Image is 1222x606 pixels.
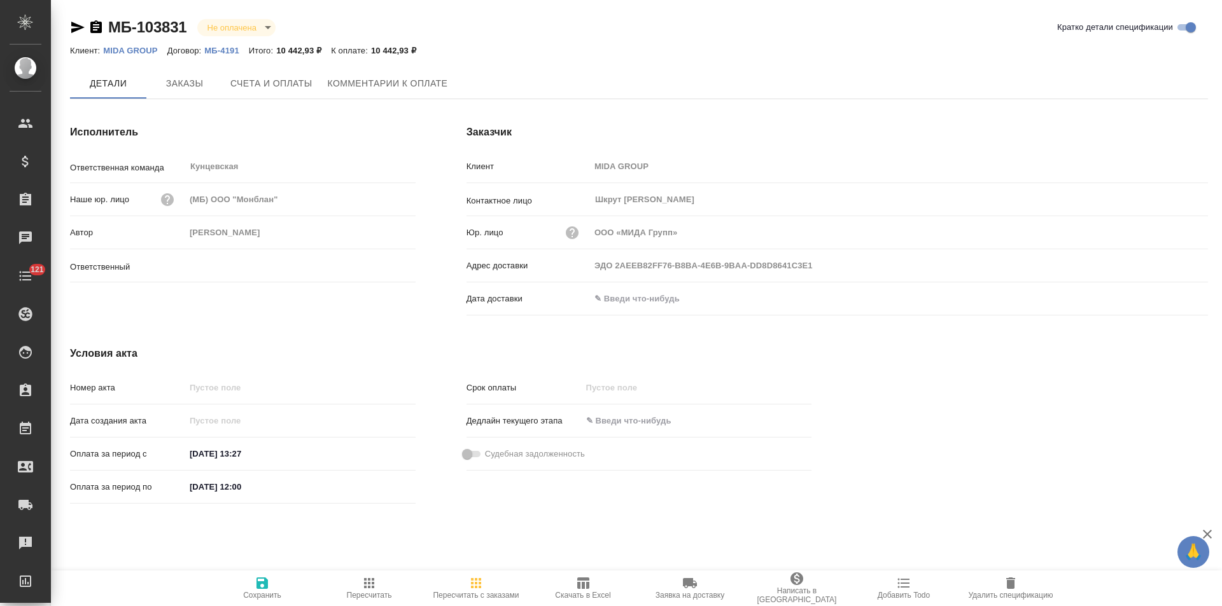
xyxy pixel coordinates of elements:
[204,46,248,55] p: МБ-4191
[582,411,693,430] input: ✎ Введи что-нибудь
[409,265,411,267] button: Open
[590,157,1208,176] input: Пустое поле
[249,46,276,55] p: Итого:
[467,195,590,207] p: Контактное лицо
[185,444,297,463] input: ✎ Введи что-нибудь
[70,226,185,239] p: Автор
[371,46,426,55] p: 10 442,93 ₽
[167,46,205,55] p: Договор:
[331,46,371,55] p: К оплате:
[70,448,185,460] p: Оплата за период с
[70,346,811,361] h4: Условия акта
[590,223,1208,242] input: Пустое поле
[154,76,215,92] span: Заказы
[70,261,185,273] p: Ответственный
[467,415,582,427] p: Дедлайн текущего этапа
[185,223,416,242] input: Пустое поле
[230,76,313,92] span: Счета и оплаты
[197,19,276,36] div: Не оплачена
[1183,539,1204,565] span: 🙏
[276,46,331,55] p: 10 442,93 ₽
[70,193,129,206] p: Наше юр. лицо
[467,125,1208,140] h4: Заказчик
[485,448,585,460] span: Судебная задолженность
[185,478,297,496] input: ✎ Введи что-нибудь
[70,481,185,493] p: Оплата за период по
[1177,536,1209,568] button: 🙏
[467,226,503,239] p: Юр. лицо
[1057,21,1173,34] span: Кратко детали спецификации
[70,162,185,174] p: Ответственная команда
[70,382,185,394] p: Номер акта
[103,46,167,55] p: MIDA GROUP
[70,125,416,140] h4: Исполнитель
[88,20,104,35] button: Скопировать ссылку
[204,22,260,33] button: Не оплачена
[582,378,693,397] input: Пустое поле
[328,76,448,92] span: Комментарии к оплате
[185,190,416,209] input: Пустое поле
[70,20,85,35] button: Скопировать ссылку для ЯМессенджера
[70,415,185,427] p: Дата создания акта
[185,378,416,397] input: Пустое поле
[467,293,590,305] p: Дата доставки
[467,259,590,272] p: Адрес доставки
[204,45,248,55] a: МБ-4191
[590,256,1208,275] input: Пустое поле
[23,263,52,276] span: 121
[3,260,48,292] a: 121
[467,382,582,394] p: Срок оплаты
[467,160,590,173] p: Клиент
[185,411,297,430] input: Пустое поле
[70,46,103,55] p: Клиент:
[590,289,701,308] input: ✎ Введи что-нибудь
[103,45,167,55] a: MIDA GROUP
[108,18,187,36] a: МБ-103831
[78,76,139,92] span: Детали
